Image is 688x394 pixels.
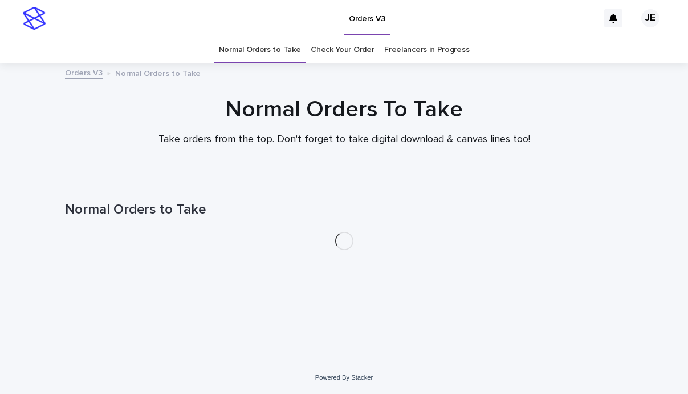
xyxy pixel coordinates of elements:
[23,7,46,30] img: stacker-logo-s-only.png
[219,37,301,63] a: Normal Orders to Take
[641,9,659,27] div: JE
[115,66,201,79] p: Normal Orders to Take
[116,134,572,146] p: Take orders from the top. Don't forget to take digital download & canvas lines too!
[65,96,624,123] h1: Normal Orders To Take
[65,66,103,79] a: Orders V3
[65,202,624,218] h1: Normal Orders to Take
[311,37,374,63] a: Check Your Order
[384,37,469,63] a: Freelancers in Progress
[315,374,373,381] a: Powered By Stacker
